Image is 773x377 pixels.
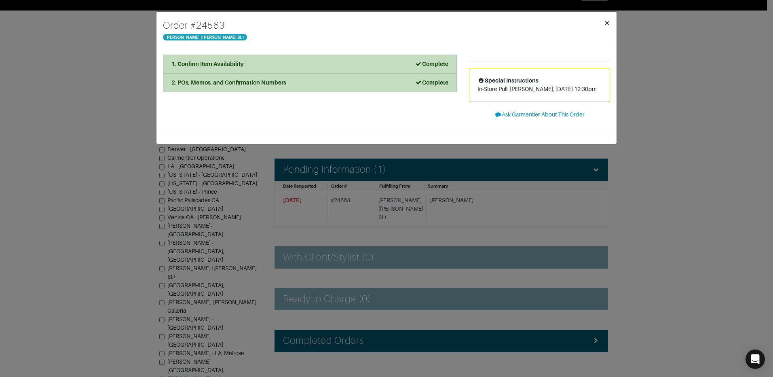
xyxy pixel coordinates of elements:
div: Open Intercom Messenger [746,349,765,369]
strong: 1. Confirm Item Availability [171,61,244,67]
p: In-Store Pull: [PERSON_NAME], [DATE] 12:30pm [477,85,602,93]
button: Ask Garmentier About This Order [469,108,610,121]
h4: Order # 24563 [163,18,247,33]
strong: Complete [415,79,448,86]
strong: Complete [415,61,448,67]
button: Close [598,12,617,34]
span: Special Instructions [477,77,539,84]
span: [PERSON_NAME] ([PERSON_NAME] St.) [163,34,247,40]
strong: 2. POs, Memos, and Confirmation Numbers [171,79,286,86]
span: × [604,17,610,28]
